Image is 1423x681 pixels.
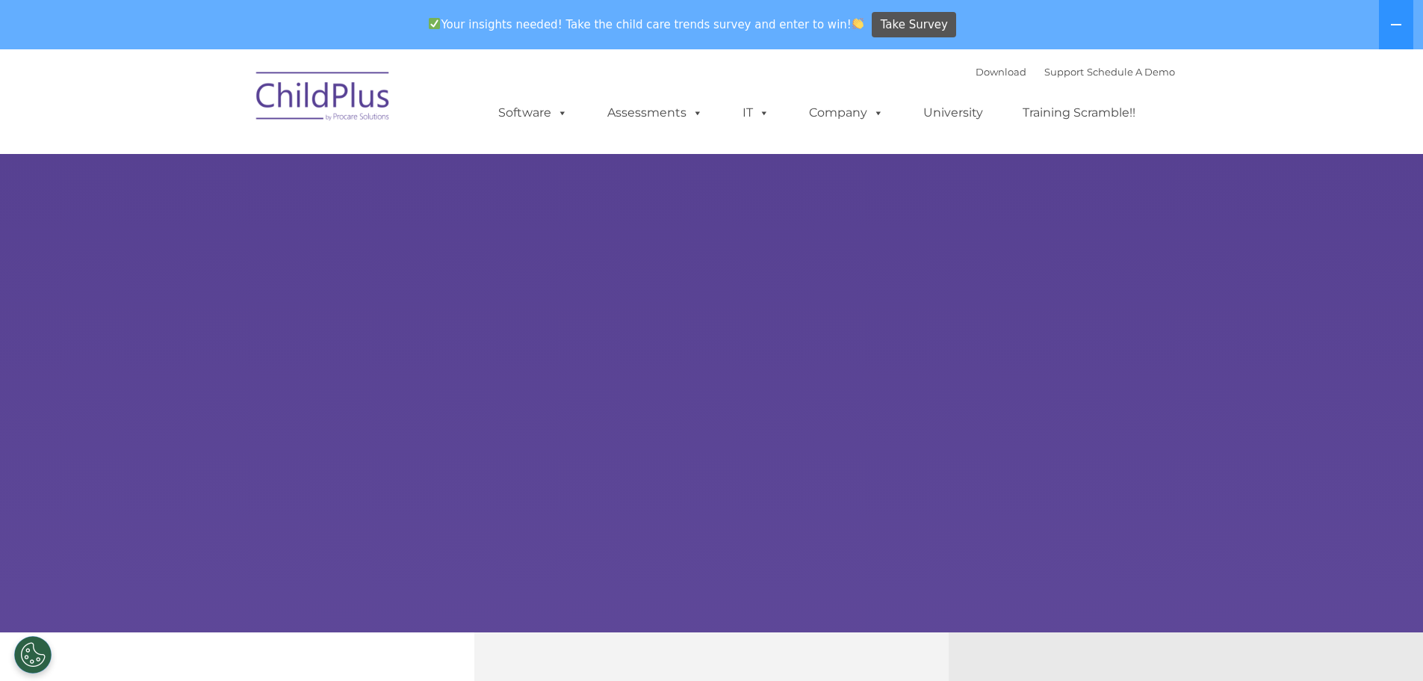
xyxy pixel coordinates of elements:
a: Support [1044,66,1084,78]
a: Software [483,98,583,128]
a: Schedule A Demo [1087,66,1175,78]
button: Cookies Settings [14,636,52,674]
a: IT [728,98,784,128]
font: | [976,66,1175,78]
img: ChildPlus by Procare Solutions [249,61,398,136]
img: 👏 [852,18,864,29]
a: Download [976,66,1026,78]
a: Assessments [592,98,718,128]
a: Training Scramble!! [1008,98,1150,128]
a: Company [794,98,899,128]
a: University [908,98,998,128]
img: ✅ [429,18,440,29]
span: Your insights needed! Take the child care trends survey and enter to win! [423,10,870,39]
span: Take Survey [881,12,948,38]
a: Take Survey [872,12,956,38]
